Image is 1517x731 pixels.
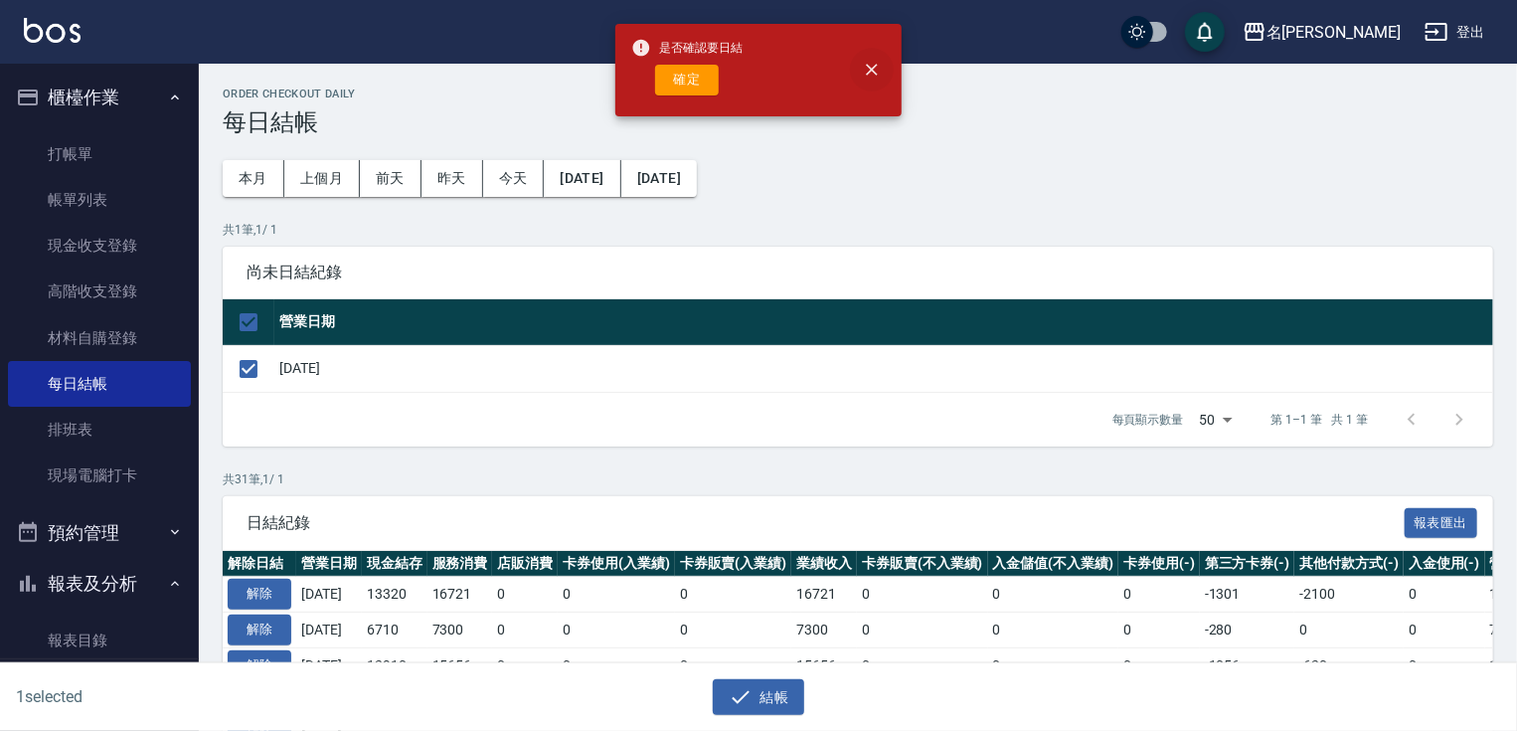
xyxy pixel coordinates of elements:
[988,613,1119,648] td: 0
[492,551,558,577] th: 店販消費
[1200,551,1295,577] th: 第三方卡券(-)
[1200,577,1295,613] td: -1301
[421,160,483,197] button: 昨天
[24,18,81,43] img: Logo
[675,647,792,683] td: 0
[675,613,792,648] td: 0
[713,679,805,716] button: 結帳
[8,315,191,361] a: 材料自購登錄
[274,345,1493,392] td: [DATE]
[1404,647,1485,683] td: 0
[558,577,675,613] td: 0
[675,577,792,613] td: 0
[1200,613,1295,648] td: -280
[631,38,743,58] span: 是否確認要日結
[1200,647,1295,683] td: -1056
[8,407,191,453] a: 排班表
[1404,551,1485,577] th: 入金使用(-)
[1118,551,1200,577] th: 卡券使用(-)
[857,613,988,648] td: 0
[1118,647,1200,683] td: 0
[228,615,291,645] button: 解除
[483,160,545,197] button: 今天
[223,221,1493,239] p: 共 1 筆, 1 / 1
[988,647,1119,683] td: 0
[427,577,493,613] td: 16721
[675,551,792,577] th: 卡券販賣(入業績)
[284,160,360,197] button: 上個月
[362,551,427,577] th: 現金結存
[223,108,1493,136] h3: 每日結帳
[362,647,427,683] td: 12910
[228,650,291,681] button: 解除
[857,551,988,577] th: 卡券販賣(不入業績)
[791,577,857,613] td: 16721
[8,223,191,269] a: 現金收支登錄
[427,551,493,577] th: 服務消費
[1405,508,1478,539] button: 報表匯出
[8,558,191,610] button: 報表及分析
[1118,613,1200,648] td: 0
[8,361,191,407] a: 每日結帳
[1118,577,1200,613] td: 0
[8,269,191,314] a: 高階收支登錄
[296,647,362,683] td: [DATE]
[296,577,362,613] td: [DATE]
[857,577,988,613] td: 0
[558,551,675,577] th: 卡券使用(入業績)
[850,48,894,91] button: close
[362,613,427,648] td: 6710
[1192,393,1240,447] div: 50
[223,470,1493,488] p: 共 31 筆, 1 / 1
[8,507,191,559] button: 預約管理
[492,613,558,648] td: 0
[362,577,427,613] td: 13320
[8,72,191,123] button: 櫃檯作業
[558,613,675,648] td: 0
[1271,411,1368,429] p: 第 1–1 筆 共 1 筆
[1405,512,1478,531] a: 報表匯出
[621,160,697,197] button: [DATE]
[791,647,857,683] td: 15656
[1404,613,1485,648] td: 0
[1404,577,1485,613] td: 0
[228,579,291,610] button: 解除
[1294,551,1404,577] th: 其他付款方式(-)
[223,160,284,197] button: 本月
[8,177,191,223] a: 帳單列表
[558,647,675,683] td: 0
[1294,613,1404,648] td: 0
[988,551,1119,577] th: 入金儲值(不入業績)
[247,513,1405,533] span: 日結紀錄
[1185,12,1225,52] button: save
[1417,14,1493,51] button: 登出
[8,453,191,498] a: 現場電腦打卡
[8,618,191,663] a: 報表目錄
[274,299,1493,346] th: 營業日期
[791,551,857,577] th: 業績收入
[296,551,362,577] th: 營業日期
[655,65,719,95] button: 確定
[427,613,493,648] td: 7300
[247,263,1469,282] span: 尚未日結紀錄
[427,647,493,683] td: 15656
[988,577,1119,613] td: 0
[296,613,362,648] td: [DATE]
[492,647,558,683] td: 0
[1294,577,1404,613] td: -2100
[223,88,1493,100] h2: Order checkout daily
[360,160,421,197] button: 前天
[8,131,191,177] a: 打帳單
[1235,12,1409,53] button: 名[PERSON_NAME]
[1294,647,1404,683] td: -620
[223,551,296,577] th: 解除日結
[791,613,857,648] td: 7300
[544,160,620,197] button: [DATE]
[492,577,558,613] td: 0
[1266,20,1401,45] div: 名[PERSON_NAME]
[1112,411,1184,429] p: 每頁顯示數量
[16,684,376,709] h6: 1 selected
[857,647,988,683] td: 0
